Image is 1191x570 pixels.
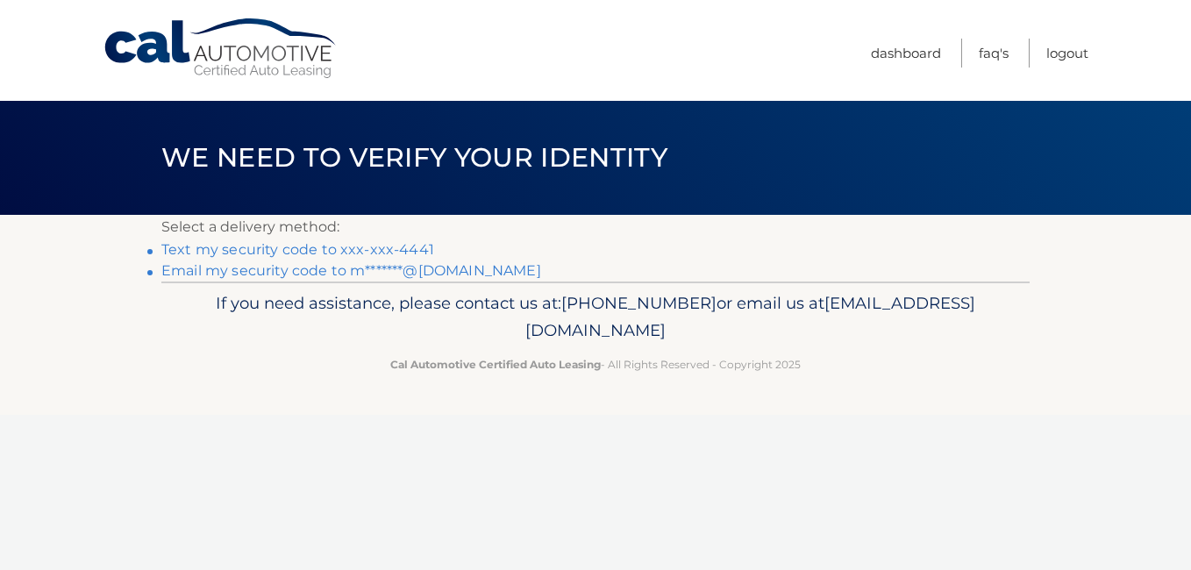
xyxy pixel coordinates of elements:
a: Logout [1046,39,1088,68]
p: Select a delivery method: [161,215,1030,239]
a: Dashboard [871,39,941,68]
span: We need to verify your identity [161,141,667,174]
span: [PHONE_NUMBER] [561,293,717,313]
a: Email my security code to m*******@[DOMAIN_NAME] [161,262,541,279]
strong: Cal Automotive Certified Auto Leasing [390,358,601,371]
p: If you need assistance, please contact us at: or email us at [173,289,1018,346]
a: Cal Automotive [103,18,339,80]
p: - All Rights Reserved - Copyright 2025 [173,355,1018,374]
a: FAQ's [979,39,1009,68]
a: Text my security code to xxx-xxx-4441 [161,241,434,258]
